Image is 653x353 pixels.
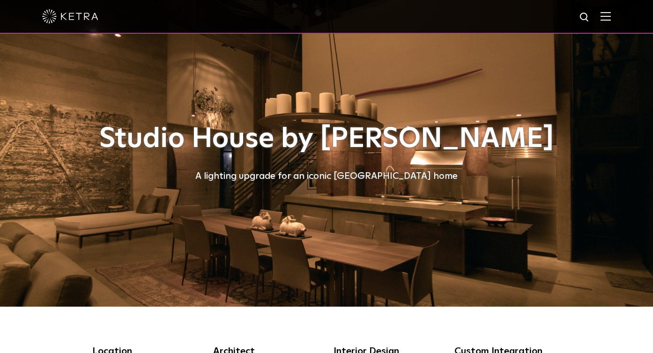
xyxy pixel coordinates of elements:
img: Hamburger%20Nav.svg [601,12,611,21]
div: A lighting upgrade for an iconic [GEOGRAPHIC_DATA] home [92,169,561,184]
img: search icon [579,12,591,23]
img: ketra-logo-2019-white [42,9,98,23]
h1: Studio House by [PERSON_NAME] [92,124,561,154]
